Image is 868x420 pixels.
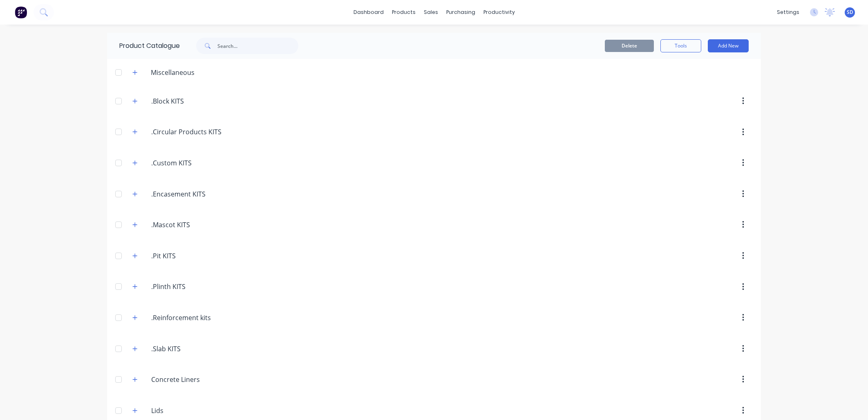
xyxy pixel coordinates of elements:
div: sales [420,6,442,18]
div: settings [773,6,803,18]
input: Enter category name [151,375,248,384]
div: Miscellaneous [144,68,201,77]
div: purchasing [442,6,479,18]
input: Enter category name [151,220,248,230]
input: Enter category name [151,406,248,415]
input: Enter category name [151,313,248,323]
button: Tools [660,39,701,52]
input: Enter category name [151,282,248,291]
input: Enter category name [151,158,248,168]
input: Enter category name [151,96,248,106]
input: Enter category name [151,189,248,199]
div: productivity [479,6,519,18]
span: SD [847,9,853,16]
a: dashboard [349,6,388,18]
input: Enter category name [151,344,248,354]
div: Product Catalogue [107,33,180,59]
input: Enter category name [151,127,248,137]
div: products [388,6,420,18]
input: Enter category name [151,251,248,261]
button: Delete [605,40,654,52]
img: Factory [15,6,27,18]
input: Search... [217,38,298,54]
button: Add New [708,39,749,52]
